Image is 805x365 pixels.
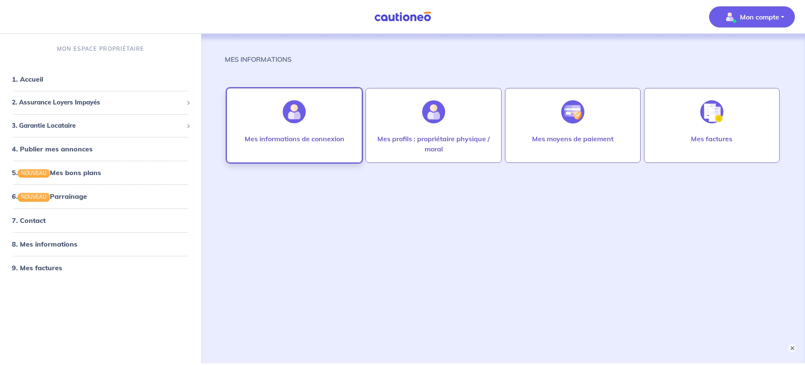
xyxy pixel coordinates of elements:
[561,100,584,123] img: illu_credit_card_no_anim.svg
[3,141,198,158] div: 4. Publier mes annonces
[12,192,87,201] a: 6.NOUVEAUParrainage
[12,121,183,131] span: 3. Garantie Locataire
[371,11,434,22] img: Cautioneo
[12,216,46,225] a: 7. Contact
[723,10,737,24] img: illu_account_valid_menu.svg
[245,134,344,144] p: Mes informations de connexion
[3,118,198,134] div: 3. Garantie Locataire
[3,188,198,205] div: 6.NOUVEAUParrainage
[422,100,445,123] img: illu_account_add.svg
[3,236,198,252] div: 8. Mes informations
[3,71,198,88] div: 1. Accueil
[225,54,292,64] p: MES INFORMATIONS
[12,98,183,108] span: 2. Assurance Loyers Impayés
[12,75,43,84] a: 1. Accueil
[3,95,198,111] div: 2. Assurance Loyers Impayés
[700,100,723,123] img: illu_invoice.svg
[12,240,77,248] a: 8. Mes informations
[709,6,795,27] button: illu_account_valid_menu.svgMon compte
[3,212,198,229] div: 7. Contact
[12,263,62,272] a: 9. Mes factures
[3,165,198,181] div: 5.NOUVEAUMes bons plans
[788,344,797,352] button: ×
[691,134,732,144] p: Mes factures
[374,134,492,154] p: Mes profils : propriétaire physique / moral
[12,169,101,177] a: 5.NOUVEAUMes bons plans
[740,12,779,22] p: Mon compte
[532,134,614,144] p: Mes moyens de paiement
[3,259,198,276] div: 9. Mes factures
[283,100,306,123] img: illu_account.svg
[57,45,144,53] p: MON ESPACE PROPRIÉTAIRE
[12,145,93,154] a: 4. Publier mes annonces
